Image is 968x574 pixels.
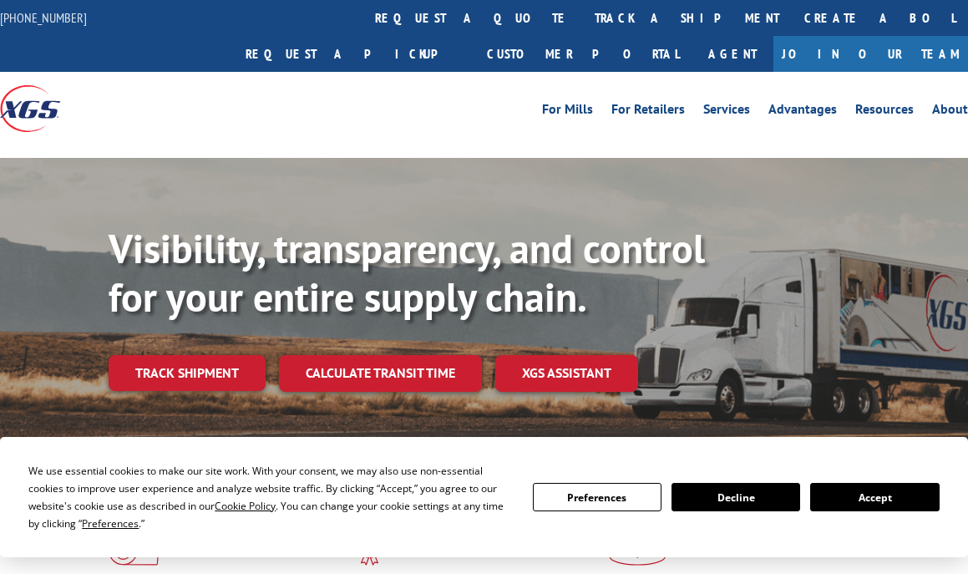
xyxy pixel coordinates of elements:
[533,483,661,511] button: Preferences
[855,103,914,121] a: Resources
[109,355,266,390] a: Track shipment
[773,36,968,72] a: Join Our Team
[703,103,750,121] a: Services
[611,103,685,121] a: For Retailers
[474,36,692,72] a: Customer Portal
[768,103,837,121] a: Advantages
[542,103,593,121] a: For Mills
[109,222,705,323] b: Visibility, transparency, and control for your entire supply chain.
[692,36,773,72] a: Agent
[279,355,482,391] a: Calculate transit time
[932,103,968,121] a: About
[810,483,939,511] button: Accept
[28,462,512,532] div: We use essential cookies to make our site work. With your consent, we may also use non-essential ...
[672,483,800,511] button: Decline
[233,36,474,72] a: Request a pickup
[495,355,638,391] a: XGS ASSISTANT
[82,516,139,531] span: Preferences
[215,499,276,513] span: Cookie Policy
